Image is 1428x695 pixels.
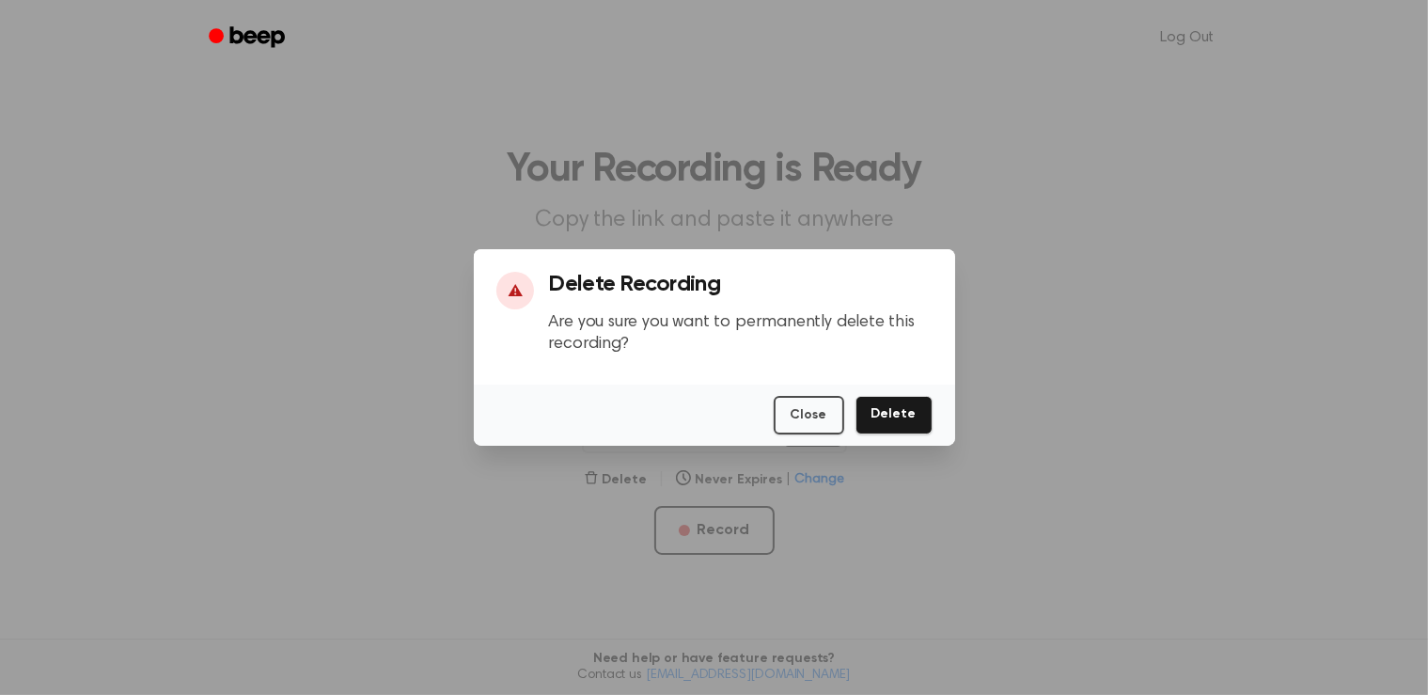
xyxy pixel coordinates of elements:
[196,20,302,56] a: Beep
[774,396,844,434] button: Close
[496,272,534,309] div: ⚠
[855,396,933,434] button: Delete
[549,272,933,297] h3: Delete Recording
[549,312,933,355] p: Are you sure you want to permanently delete this recording?
[1142,15,1233,60] a: Log Out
